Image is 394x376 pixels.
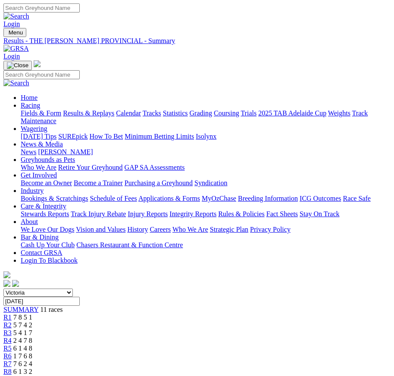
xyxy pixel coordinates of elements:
[21,241,391,249] div: Bar & Dining
[34,60,41,67] img: logo-grsa-white.png
[3,37,391,45] a: Results - THE [PERSON_NAME] PROVINCIAL - Summary
[21,102,40,109] a: Racing
[3,20,20,28] a: Login
[202,195,236,202] a: MyOzChase
[3,297,80,306] input: Select date
[21,148,36,155] a: News
[3,280,10,287] img: facebook.svg
[21,241,75,249] a: Cash Up Your Club
[3,314,12,321] a: R1
[13,321,32,329] span: 5 7 4 2
[3,329,12,336] a: R3
[13,345,32,352] span: 6 1 4 8
[214,109,239,117] a: Coursing
[21,233,59,241] a: Bar & Dining
[116,109,141,117] a: Calendar
[21,202,66,210] a: Care & Integrity
[266,210,298,218] a: Fact Sheets
[21,195,391,202] div: Industry
[21,164,56,171] a: Who We Are
[13,329,32,336] span: 5 4 1 7
[3,345,12,352] a: R5
[194,179,227,186] a: Syndication
[3,271,10,278] img: logo-grsa-white.png
[3,45,29,53] img: GRSA
[258,109,326,117] a: 2025 TAB Adelaide Cup
[21,179,72,186] a: Become an Owner
[218,210,265,218] a: Rules & Policies
[21,171,57,179] a: Get Involved
[21,226,391,233] div: About
[300,210,339,218] a: Stay On Track
[190,109,212,117] a: Grading
[21,156,75,163] a: Greyhounds as Pets
[90,195,137,202] a: Schedule of Fees
[21,218,38,225] a: About
[172,226,208,233] a: Who We Are
[3,3,80,12] input: Search
[238,195,298,202] a: Breeding Information
[63,109,114,117] a: Results & Replays
[38,148,93,155] a: [PERSON_NAME]
[3,28,26,37] button: Toggle navigation
[128,210,168,218] a: Injury Reports
[3,360,12,367] a: R7
[21,133,391,140] div: Wagering
[21,210,391,218] div: Care & Integrity
[210,226,248,233] a: Strategic Plan
[3,306,38,313] span: SUMMARY
[328,109,350,117] a: Weights
[21,133,56,140] a: [DATE] Tips
[21,148,391,156] div: News & Media
[21,179,391,187] div: Get Involved
[21,125,47,132] a: Wagering
[13,360,32,367] span: 7 6 2 4
[21,249,62,256] a: Contact GRSA
[143,109,161,117] a: Tracks
[125,164,185,171] a: GAP SA Assessments
[90,133,123,140] a: How To Bet
[21,109,391,125] div: Racing
[3,321,12,329] a: R2
[71,210,126,218] a: Track Injury Rebate
[40,306,63,313] span: 11 races
[3,352,12,360] a: R6
[21,187,44,194] a: Industry
[76,226,125,233] a: Vision and Values
[21,195,88,202] a: Bookings & Scratchings
[343,195,370,202] a: Race Safe
[196,133,216,140] a: Isolynx
[21,140,63,148] a: News & Media
[13,352,32,360] span: 1 7 6 8
[3,368,12,375] a: R8
[12,280,19,287] img: twitter.svg
[74,179,123,186] a: Become a Trainer
[9,29,23,36] span: Menu
[125,133,194,140] a: Minimum Betting Limits
[21,257,78,264] a: Login To Blackbook
[250,226,291,233] a: Privacy Policy
[3,337,12,344] a: R4
[76,241,183,249] a: Chasers Restaurant & Function Centre
[300,195,341,202] a: ICG Outcomes
[3,53,20,60] a: Login
[241,109,256,117] a: Trials
[21,226,74,233] a: We Love Our Dogs
[3,12,29,20] img: Search
[150,226,171,233] a: Careers
[13,337,32,344] span: 2 4 7 8
[127,226,148,233] a: History
[3,70,80,79] input: Search
[13,314,32,321] span: 7 8 5 1
[138,195,200,202] a: Applications & Forms
[21,109,61,117] a: Fields & Form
